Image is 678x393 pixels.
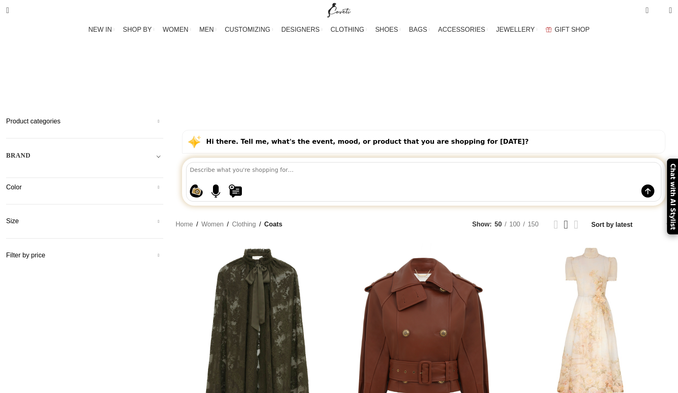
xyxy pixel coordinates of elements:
span: Vest Coat [420,79,452,86]
span: Fur Coats [226,79,259,86]
a: Fur Coats [226,72,259,92]
span: 100 [509,221,520,228]
span: Trench Coat [367,79,408,86]
a: DESIGNERS [281,22,323,38]
span: GIFT SHOP [555,26,590,33]
span: CLOTHING [331,26,364,33]
span: 0 [646,4,652,10]
span: DESIGNERS [281,26,320,33]
a: 100 [507,219,523,230]
span: Coats [264,219,282,230]
a: Sweater [327,72,355,92]
a: Search [2,2,13,18]
a: CUSTOMIZING [225,22,273,38]
a: 0 [641,2,652,18]
div: My Wishlist [655,2,663,18]
h5: Product categories [6,117,163,126]
span: JEWELLERY [496,26,535,33]
a: Grid view 2 [554,219,558,231]
span: 50 [495,221,502,228]
h1: Coats [316,47,362,68]
a: Vest Coat [420,72,452,92]
span: ACCESSORIES [438,26,485,33]
a: SHOP BY [123,22,155,38]
div: Main navigation [2,22,676,38]
a: GIFT SHOP [546,22,590,38]
a: Home [176,219,193,230]
span: 0 [656,8,663,14]
span: SHOES [375,26,398,33]
a: Women [201,219,224,230]
h5: Filter by price [6,251,163,260]
img: GiftBag [546,27,552,32]
span: WOMEN [163,26,189,33]
a: Trench Coat [367,72,408,92]
a: Clothing [232,219,256,230]
a: BAGS [409,22,430,38]
span: Show [472,219,492,230]
a: ACCESSORIES [438,22,488,38]
a: Grid view 4 [574,219,578,231]
span: Sweater [327,79,355,86]
a: Go back [295,49,316,66]
nav: Breadcrumb [176,219,282,230]
a: 150 [525,219,542,230]
span: NEW IN [88,26,112,33]
h5: Size [6,217,163,226]
span: Leather Coat [271,79,315,86]
span: MEN [200,26,214,33]
h5: Color [6,183,163,192]
select: Shop order [590,219,672,231]
a: MEN [200,22,217,38]
span: BAGS [409,26,427,33]
a: Grid view 3 [564,219,568,231]
a: NEW IN [88,22,115,38]
span: 150 [528,221,539,228]
a: JEWELLERY [496,22,538,38]
a: WOMEN [163,22,191,38]
a: Leather Coat [271,72,315,92]
a: Site logo [325,6,353,13]
div: Toggle filter [6,151,163,165]
a: CLOTHING [331,22,367,38]
h5: BRAND [6,151,31,160]
a: SHOES [375,22,401,38]
span: SHOP BY [123,26,152,33]
span: CUSTOMIZING [225,26,270,33]
a: 50 [492,219,505,230]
